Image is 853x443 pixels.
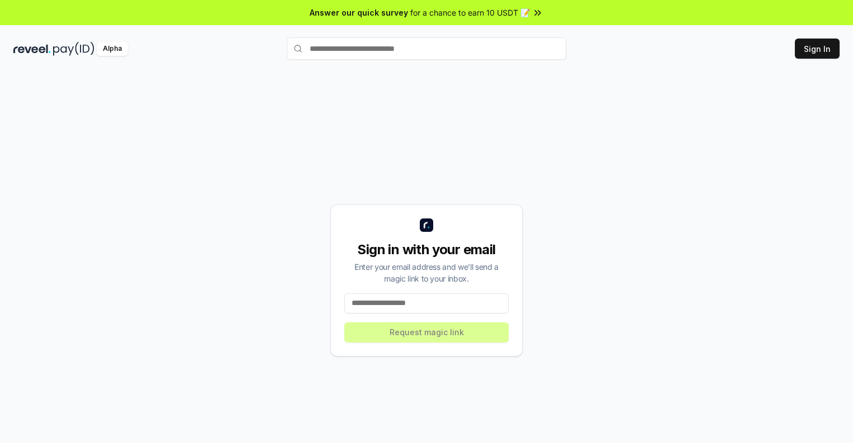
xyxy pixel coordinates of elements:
[53,42,94,56] img: pay_id
[310,7,408,18] span: Answer our quick survey
[344,261,509,284] div: Enter your email address and we’ll send a magic link to your inbox.
[344,241,509,259] div: Sign in with your email
[97,42,128,56] div: Alpha
[420,218,433,232] img: logo_small
[795,39,840,59] button: Sign In
[13,42,51,56] img: reveel_dark
[410,7,530,18] span: for a chance to earn 10 USDT 📝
